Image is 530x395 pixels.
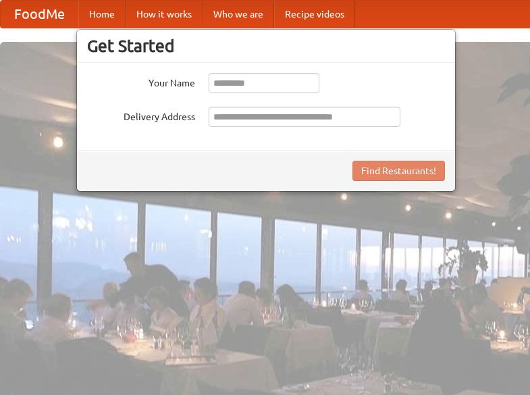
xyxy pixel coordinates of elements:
[1,1,78,28] a: FoodMe
[87,107,195,124] label: Delivery Address
[87,73,195,90] label: Your Name
[352,161,445,181] button: Find Restaurants!
[274,1,355,28] a: Recipe videos
[78,1,126,28] a: Home
[126,1,203,28] a: How it works
[87,36,445,56] h3: Get Started
[203,1,274,28] a: Who we are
